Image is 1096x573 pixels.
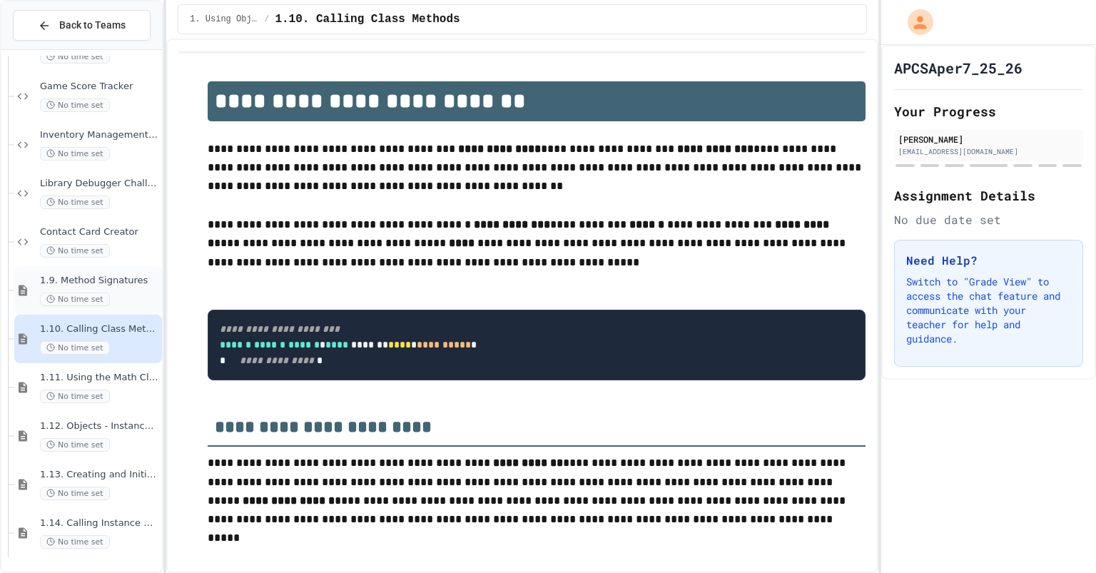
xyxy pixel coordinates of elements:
span: Contact Card Creator [40,226,159,238]
h2: Assignment Details [894,186,1083,206]
span: No time set [40,438,110,452]
div: [PERSON_NAME] [898,133,1079,146]
span: No time set [40,50,110,64]
span: Library Debugger Challenge [40,178,159,190]
button: Back to Teams [13,10,151,41]
span: No time set [40,98,110,112]
span: 1.10. Calling Class Methods [275,11,460,28]
span: No time set [40,487,110,500]
span: No time set [40,196,110,209]
h3: Need Help? [906,252,1071,269]
span: No time set [40,147,110,161]
span: No time set [40,293,110,306]
span: No time set [40,341,110,355]
span: Inventory Management System [40,129,159,141]
span: No time set [40,535,110,549]
span: 1. Using Objects and Methods [190,14,258,25]
span: 1.11. Using the Math Class [40,372,159,384]
span: / [264,14,269,25]
span: 1.10. Calling Class Methods [40,323,159,335]
h1: APCSAper7_25_26 [894,58,1023,78]
div: No due date set [894,211,1083,228]
span: 1.13. Creating and Initializing Objects: Constructors [40,469,159,481]
span: No time set [40,244,110,258]
div: [EMAIL_ADDRESS][DOMAIN_NAME] [898,146,1079,157]
div: My Account [893,6,937,39]
span: 1.14. Calling Instance Methods [40,517,159,529]
span: 1.12. Objects - Instances of Classes [40,420,159,432]
h2: Your Progress [894,101,1083,121]
span: Back to Teams [59,18,126,33]
p: Switch to "Grade View" to access the chat feature and communicate with your teacher for help and ... [906,275,1071,346]
span: Game Score Tracker [40,81,159,93]
span: 1.9. Method Signatures [40,275,159,287]
span: No time set [40,390,110,403]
